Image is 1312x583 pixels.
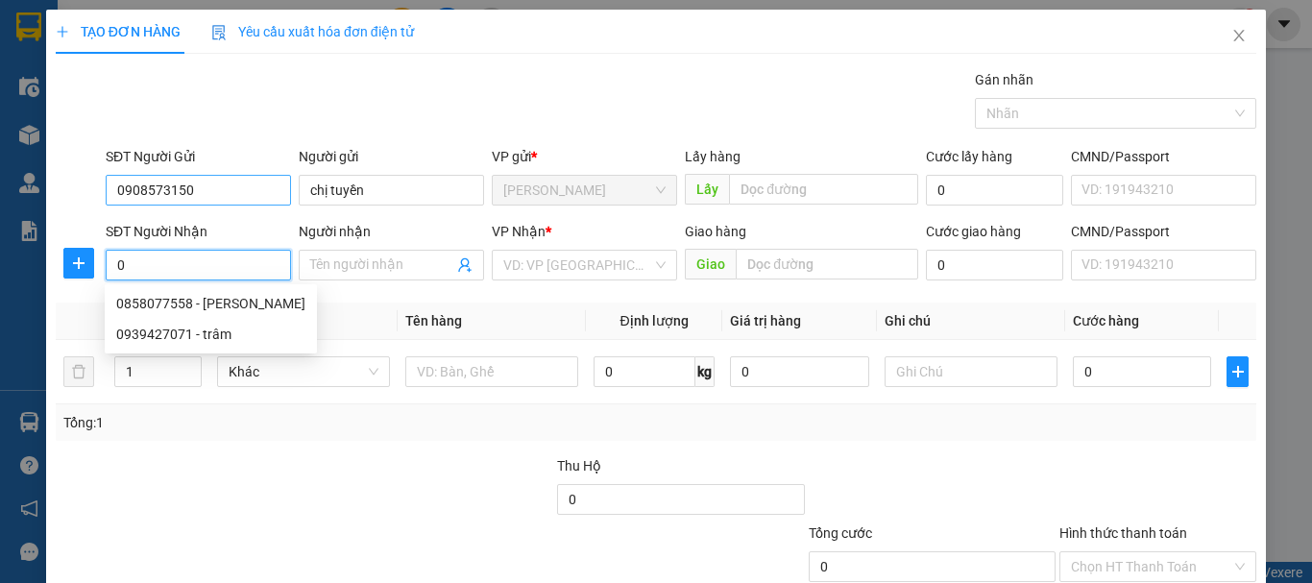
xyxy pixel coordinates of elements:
[64,255,93,271] span: plus
[557,458,601,474] span: Thu Hộ
[492,146,677,167] div: VP gửi
[1212,10,1266,63] button: Close
[926,224,1021,239] label: Cước giao hàng
[1227,356,1249,387] button: plus
[56,25,69,38] span: plus
[730,356,868,387] input: 0
[405,313,462,328] span: Tên hàng
[1059,525,1187,541] label: Hình thức thanh toán
[63,412,508,433] div: Tổng: 1
[211,25,227,40] img: icon
[877,303,1065,340] th: Ghi chú
[63,356,94,387] button: delete
[685,174,729,205] span: Lấy
[730,313,801,328] span: Giá trị hàng
[926,250,1063,280] input: Cước giao hàng
[63,248,94,279] button: plus
[105,319,317,350] div: 0939427071 - trâm
[685,224,746,239] span: Giao hàng
[229,357,378,386] span: Khác
[299,146,484,167] div: Người gửi
[620,313,688,328] span: Định lượng
[106,221,291,242] div: SĐT Người Nhận
[809,525,872,541] span: Tổng cước
[1071,221,1256,242] div: CMND/Passport
[695,356,715,387] span: kg
[299,221,484,242] div: Người nhận
[56,24,181,39] span: TẠO ĐƠN HÀNG
[729,174,918,205] input: Dọc đường
[211,24,414,39] span: Yêu cầu xuất hóa đơn điện tử
[405,356,578,387] input: VD: Bàn, Ghế
[685,149,741,164] span: Lấy hàng
[116,324,305,345] div: 0939427071 - trâm
[926,175,1063,206] input: Cước lấy hàng
[116,293,305,314] div: 0858077558 - [PERSON_NAME]
[457,257,473,273] span: user-add
[885,356,1057,387] input: Ghi Chú
[492,224,546,239] span: VP Nhận
[975,72,1033,87] label: Gán nhãn
[685,249,736,279] span: Giao
[1071,146,1256,167] div: CMND/Passport
[926,149,1012,164] label: Cước lấy hàng
[1073,313,1139,328] span: Cước hàng
[1227,364,1248,379] span: plus
[503,176,666,205] span: Phan Thiết
[736,249,918,279] input: Dọc đường
[1231,28,1247,43] span: close
[105,288,317,319] div: 0858077558 - cường
[106,146,291,167] div: SĐT Người Gửi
